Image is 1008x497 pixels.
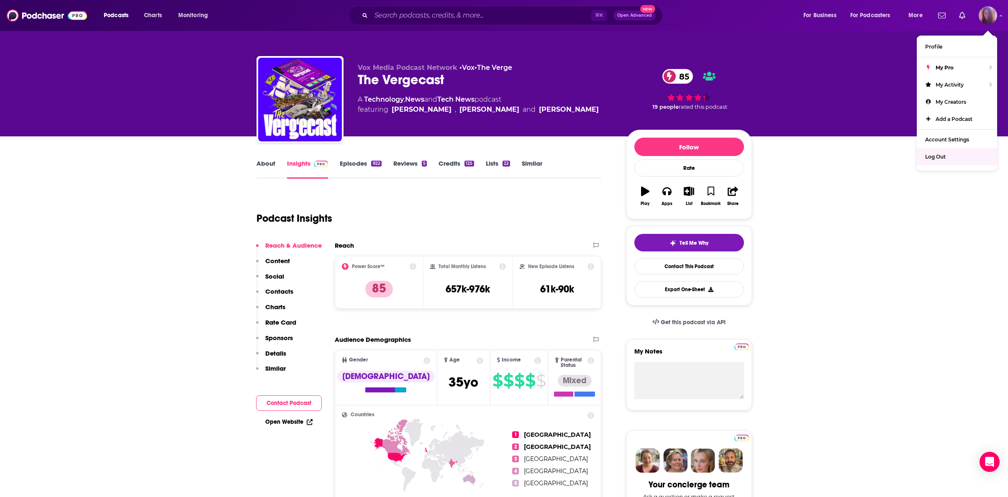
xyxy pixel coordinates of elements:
[7,8,87,23] a: Podchaser - Follow, Share and Rate Podcasts
[634,159,744,177] div: Rate
[265,241,322,249] p: Reach & Audience
[936,64,954,71] span: My Pro
[524,455,588,463] span: [GEOGRAPHIC_DATA]
[356,6,671,25] div: Search podcasts, credits, & more...
[591,10,607,21] span: ⌘ K
[524,467,588,475] span: [GEOGRAPHIC_DATA]
[265,257,290,265] p: Content
[936,99,966,105] span: My Creators
[340,159,381,179] a: Episodes922
[371,161,381,167] div: 922
[936,82,964,88] span: My Activity
[662,201,672,206] div: Apps
[908,10,923,21] span: More
[979,6,997,25] img: User Profile
[634,281,744,297] button: Export One-Sheet
[337,371,435,382] div: [DEMOGRAPHIC_DATA]
[850,10,890,21] span: For Podcasters
[392,105,451,115] a: David Pierce
[393,159,427,179] a: Reviews5
[459,105,519,115] a: Nilay Patel
[404,95,405,103] span: ,
[258,58,342,141] img: The Vergecast
[652,104,679,110] span: 19 people
[734,435,749,441] img: Podchaser Pro
[265,318,296,326] p: Rate Card
[925,136,969,143] span: Account Settings
[979,6,997,25] span: Logged in as AHartman333
[663,448,687,473] img: Barbara Profile
[144,10,162,21] span: Charts
[649,479,729,490] div: Your concierge team
[524,479,588,487] span: [GEOGRAPHIC_DATA]
[634,234,744,251] button: tell me why sparkleTell Me Why
[803,10,836,21] span: For Business
[104,10,128,21] span: Podcasts
[265,303,285,311] p: Charts
[798,9,847,22] button: open menu
[455,105,456,115] span: ,
[561,357,586,368] span: Parental Status
[364,95,404,103] a: Technology
[514,374,524,387] span: $
[449,374,478,390] span: 35 yo
[256,257,290,272] button: Content
[352,264,385,269] h2: Power Score™
[512,456,519,462] span: 3
[256,334,293,349] button: Sponsors
[503,374,513,387] span: $
[265,272,284,280] p: Social
[502,357,521,363] span: Income
[634,347,744,362] label: My Notes
[459,64,475,72] span: •
[265,349,286,357] p: Details
[662,69,693,84] a: 85
[523,105,536,115] span: and
[349,357,368,363] span: Gender
[265,287,293,295] p: Contacts
[464,161,474,167] div: 125
[512,443,519,450] span: 2
[449,357,460,363] span: Age
[524,443,591,451] span: [GEOGRAPHIC_DATA]
[424,95,437,103] span: and
[462,64,475,72] a: Vox
[256,272,284,288] button: Social
[634,138,744,156] button: Follow
[528,264,574,269] h2: New Episode Listens
[446,283,490,295] h3: 657k-976k
[917,93,997,110] a: My Creators
[351,412,374,418] span: Countries
[634,181,656,211] button: Play
[678,181,700,211] button: List
[636,448,660,473] img: Sydney Profile
[492,374,503,387] span: $
[646,312,733,333] a: Get this podcast via API
[439,159,474,179] a: Credits125
[917,131,997,148] a: Account Settings
[935,8,949,23] a: Show notifications dropdown
[613,10,656,20] button: Open AdvancedNew
[925,44,942,50] span: Profile
[439,264,486,269] h2: Total Monthly Listens
[265,334,293,342] p: Sponsors
[656,181,678,211] button: Apps
[540,283,574,295] h3: 61k-90k
[477,64,512,72] a: The Verge
[256,395,322,411] button: Contact Podcast
[718,448,743,473] img: Jon Profile
[700,181,722,211] button: Bookmark
[256,349,286,365] button: Details
[980,452,1000,472] div: Open Intercom Messenger
[669,240,676,246] img: tell me why sparkle
[640,5,655,13] span: New
[845,9,903,22] button: open menu
[512,431,519,438] span: 1
[722,181,744,211] button: Share
[256,212,332,225] h1: Podcast Insights
[256,303,285,318] button: Charts
[680,240,708,246] span: Tell Me Why
[256,287,293,303] button: Contacts
[512,468,519,474] span: 4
